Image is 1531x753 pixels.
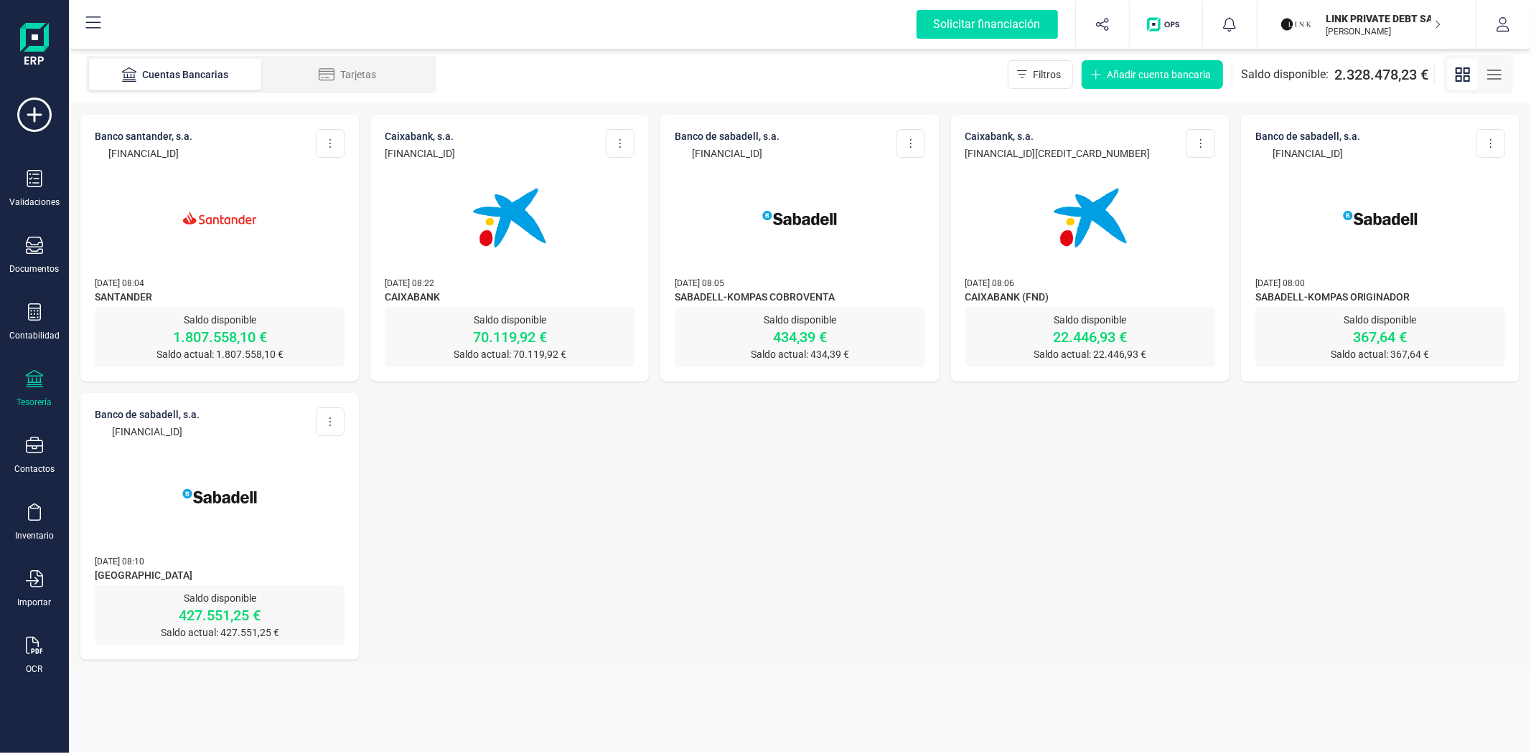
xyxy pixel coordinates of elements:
span: Saldo disponible: [1241,66,1329,83]
p: [FINANCIAL_ID] [385,146,455,161]
p: Saldo disponible [95,313,345,327]
span: CAIXABANK [385,290,635,307]
p: Saldo disponible [385,313,635,327]
div: Inventario [15,530,54,541]
span: Filtros [1033,67,1061,82]
img: LI [1280,9,1312,40]
p: [PERSON_NAME] [1326,26,1441,37]
p: Saldo actual: 434,39 € [675,347,924,361]
p: Saldo actual: 367,64 € [1255,347,1505,361]
span: [DATE] 08:10 [95,557,144,567]
p: Saldo actual: 1.807.558,10 € [95,347,345,361]
p: 367,64 € [1255,327,1505,347]
p: 22.446,93 € [965,327,1215,347]
span: [DATE] 08:22 [385,278,434,288]
p: [FINANCIAL_ID] [95,425,200,439]
span: [DATE] 08:04 [95,278,144,288]
p: [FINANCIAL_ID] [675,146,779,161]
p: BANCO DE SABADELL, S.A. [1255,129,1360,143]
button: Añadir cuenta bancaria [1082,60,1223,89]
p: Saldo disponible [675,313,924,327]
p: Saldo actual: 22.446,93 € [965,347,1215,361]
div: Tarjetas [290,67,405,82]
button: Solicitar financiación [899,1,1075,47]
p: CAIXABANK, S.A. [965,129,1151,143]
div: Cuentas Bancarias [118,67,233,82]
span: [DATE] 08:05 [675,278,724,288]
div: Documentos [10,263,60,275]
p: BANCO DE SABADELL, S.A. [95,407,200,422]
div: Tesorería [17,397,52,408]
button: LILINK PRIVATE DEBT SA[PERSON_NAME] [1275,1,1459,47]
p: Saldo actual: 427.551,25 € [95,625,345,640]
span: [GEOGRAPHIC_DATA] [95,568,345,585]
p: BANCO DE SABADELL, S.A. [675,129,779,143]
span: SABADELL-KOMPAS ORIGINADOR [1255,290,1505,307]
div: Contactos [14,463,55,475]
img: Logo Finanedi [20,23,49,69]
div: Validaciones [9,196,60,208]
div: OCR [27,663,43,675]
p: BANCO SANTANDER, S.A. [95,129,192,143]
p: 1.807.558,10 € [95,327,345,347]
p: Saldo disponible [965,313,1215,327]
button: Logo de OPS [1138,1,1194,47]
div: Importar [18,597,52,608]
div: Contabilidad [9,330,60,341]
p: 434,39 € [675,327,924,347]
p: Saldo disponible [95,591,345,605]
p: [FINANCIAL_ID] [1255,146,1360,161]
img: Logo de OPS [1147,17,1185,32]
p: CAIXABANK, S.A. [385,129,455,143]
span: Añadir cuenta bancaria [1107,67,1211,82]
div: Solicitar financiación [917,10,1058,39]
p: LINK PRIVATE DEBT SA [1326,11,1441,26]
span: 2.328.478,23 € [1334,65,1428,85]
p: 427.551,25 € [95,605,345,625]
span: [DATE] 08:06 [965,278,1015,288]
span: SANTANDER [95,290,345,307]
button: Filtros [1008,60,1073,89]
span: [DATE] 08:00 [1255,278,1305,288]
p: [FINANCIAL_ID] [95,146,192,161]
p: Saldo disponible [1255,313,1505,327]
span: SABADELL-KOMPAS COBROVENTA [675,290,924,307]
p: Saldo actual: 70.119,92 € [385,347,635,361]
span: CAIXABANK (FND) [965,290,1215,307]
p: [FINANCIAL_ID][CREDIT_CARD_NUMBER] [965,146,1151,161]
p: 70.119,92 € [385,327,635,347]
